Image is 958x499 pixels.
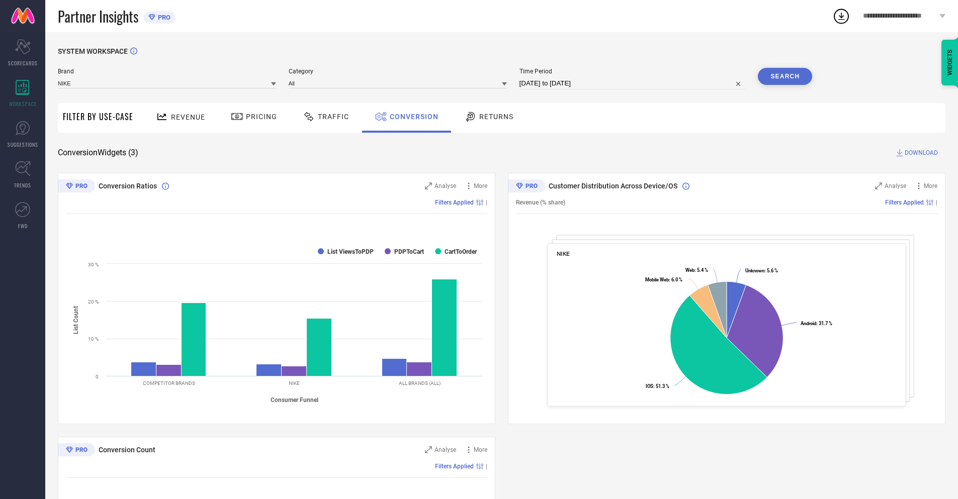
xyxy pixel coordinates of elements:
text: 20 % [88,299,99,305]
span: Filters Applied [885,199,924,206]
span: Traffic [318,113,349,121]
text: CartToOrder [445,248,477,255]
span: Filters Applied [435,463,474,470]
span: Conversion Ratios [99,182,157,190]
input: Select time period [519,77,746,89]
span: Revenue (% share) [516,199,565,206]
tspan: Web [685,267,694,273]
text: 10 % [88,336,99,342]
span: Analyse [434,182,456,189]
span: More [474,446,487,453]
div: Premium [58,179,95,194]
span: Analyse [434,446,456,453]
svg: Zoom [425,446,432,453]
div: Premium [58,443,95,458]
tspan: List Count [72,306,79,334]
text: 30 % [88,262,99,267]
svg: Zoom [425,182,432,189]
div: Premium [508,179,545,194]
span: More [474,182,487,189]
span: Filters Applied [435,199,474,206]
tspan: IOS [646,383,653,389]
span: WORKSPACE [9,100,37,108]
span: Conversion Widgets ( 3 ) [58,148,138,158]
svg: Zoom [875,182,882,189]
button: Search [758,68,812,85]
span: Analyse [885,182,906,189]
span: Filter By Use-Case [63,111,133,123]
span: Partner Insights [58,6,138,27]
span: Conversion Count [99,446,155,454]
span: FWD [18,222,28,230]
text: 0 [96,374,99,379]
text: ALL BRANDS (ALL) [399,380,441,386]
text: PDPToCart [394,248,424,255]
span: TRENDS [14,181,31,189]
text: : 5.4 % [685,267,708,273]
text: : 5.6 % [745,268,778,273]
tspan: Mobile Web [646,277,669,282]
span: DOWNLOAD [905,148,938,158]
span: Pricing [246,113,277,121]
span: SCORECARDS [8,59,38,67]
text: List ViewsToPDP [327,248,374,255]
tspan: Android [801,321,816,326]
text: : 51.3 % [646,383,669,389]
span: NIKE [557,250,570,257]
span: Category [289,68,507,75]
text: NIKE [289,380,300,386]
span: Conversion [390,113,439,121]
span: Brand [58,68,276,75]
text: : 31.7 % [801,321,832,326]
span: Returns [479,113,513,121]
span: | [486,463,487,470]
span: Customer Distribution Across Device/OS [549,182,677,190]
text: COMPETITOR BRANDS [143,380,195,386]
span: SYSTEM WORKSPACE [58,47,128,55]
tspan: Consumer Funnel [271,396,318,404]
span: Revenue [171,113,205,121]
span: More [924,182,937,189]
text: : 6.0 % [646,277,683,282]
span: | [486,199,487,206]
span: Time Period [519,68,746,75]
span: SUGGESTIONS [8,141,38,148]
span: PRO [155,14,170,21]
span: | [936,199,937,206]
div: Open download list [832,7,850,25]
tspan: Unknown [745,268,764,273]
